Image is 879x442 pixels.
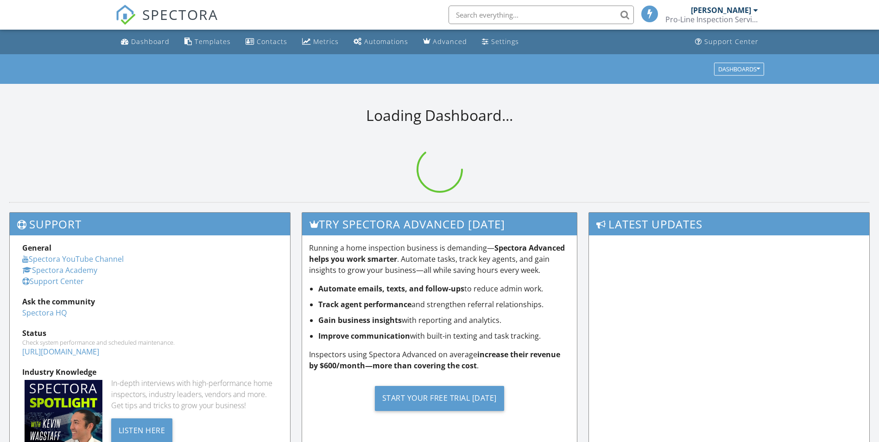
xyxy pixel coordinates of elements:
[181,33,234,51] a: Templates
[309,243,565,264] strong: Spectora Advanced helps you work smarter
[22,366,278,378] div: Industry Knowledge
[718,66,760,72] div: Dashboards
[478,33,523,51] a: Settings
[142,5,218,24] span: SPECTORA
[364,37,408,46] div: Automations
[242,33,291,51] a: Contacts
[433,37,467,46] div: Advanced
[115,13,218,32] a: SPECTORA
[318,331,410,341] strong: Improve communication
[589,213,869,235] h3: Latest Updates
[350,33,412,51] a: Automations (Basic)
[714,63,764,76] button: Dashboards
[117,33,173,51] a: Dashboard
[111,425,173,435] a: Listen Here
[195,37,231,46] div: Templates
[491,37,519,46] div: Settings
[115,5,136,25] img: The Best Home Inspection Software - Spectora
[375,386,504,411] div: Start Your Free Trial [DATE]
[111,378,278,411] div: In-depth interviews with high-performance home inspectors, industry leaders, vendors and more. Ge...
[318,284,464,294] strong: Automate emails, texts, and follow-ups
[449,6,634,24] input: Search everything...
[691,6,751,15] div: [PERSON_NAME]
[22,308,67,318] a: Spectora HQ
[704,37,759,46] div: Support Center
[318,330,570,341] li: with built-in texting and task tracking.
[318,299,570,310] li: and strengthen referral relationships.
[302,213,577,235] h3: Try spectora advanced [DATE]
[691,33,762,51] a: Support Center
[665,15,758,24] div: Pro-Line Inspection Services.
[318,315,402,325] strong: Gain business insights
[309,242,570,276] p: Running a home inspection business is demanding— . Automate tasks, track key agents, and gain ins...
[22,243,51,253] strong: General
[22,254,124,264] a: Spectora YouTube Channel
[318,283,570,294] li: to reduce admin work.
[22,265,97,275] a: Spectora Academy
[22,276,84,286] a: Support Center
[131,37,170,46] div: Dashboard
[10,213,290,235] h3: Support
[419,33,471,51] a: Advanced
[318,299,411,309] strong: Track agent performance
[309,349,570,371] p: Inspectors using Spectora Advanced on average .
[22,339,278,346] div: Check system performance and scheduled maintenance.
[309,379,570,418] a: Start Your Free Trial [DATE]
[22,328,278,339] div: Status
[313,37,339,46] div: Metrics
[309,349,560,371] strong: increase their revenue by $600/month—more than covering the cost
[22,296,278,307] div: Ask the community
[318,315,570,326] li: with reporting and analytics.
[22,347,99,357] a: [URL][DOMAIN_NAME]
[298,33,342,51] a: Metrics
[257,37,287,46] div: Contacts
